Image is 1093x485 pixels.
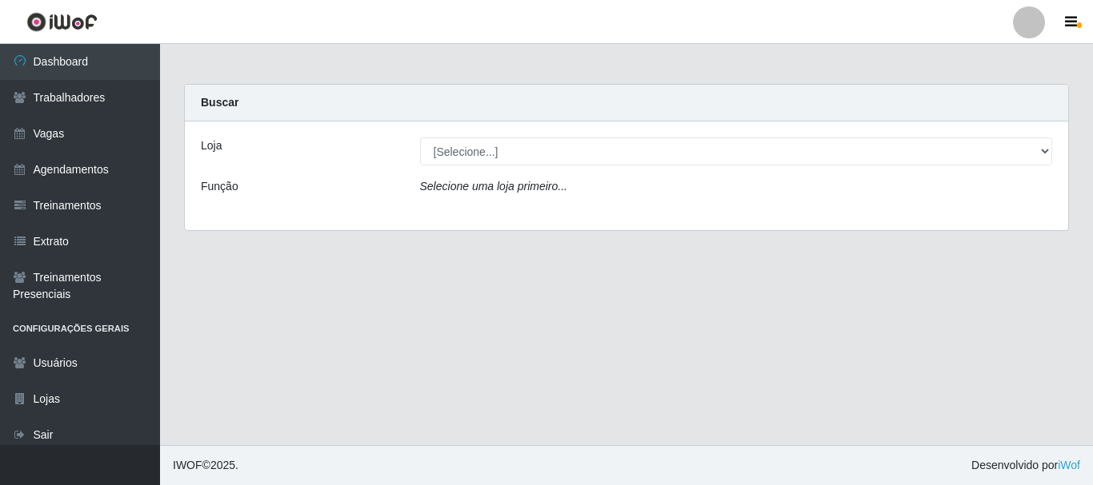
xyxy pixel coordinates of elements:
label: Loja [201,137,222,154]
a: iWof [1058,459,1080,471]
strong: Buscar [201,96,238,109]
i: Selecione uma loja primeiro... [420,180,567,193]
span: © 2025 . [173,457,238,474]
img: CoreUI Logo [26,12,98,32]
span: Desenvolvido por [971,457,1080,474]
span: IWOF [173,459,202,471]
label: Função [201,178,238,195]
